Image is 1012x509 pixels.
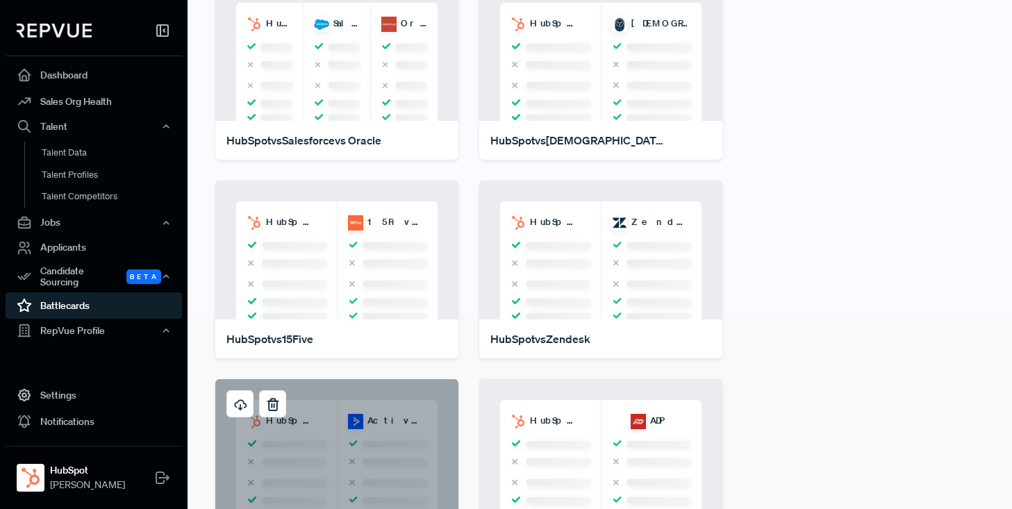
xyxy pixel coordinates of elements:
[24,164,201,186] a: Talent Profiles
[6,211,182,235] button: Jobs
[24,142,201,164] a: Talent Data
[6,62,182,88] a: Dashboard
[6,446,182,498] a: HubSpotHubSpot[PERSON_NAME]
[6,319,182,342] button: RepVue Profile
[50,478,125,492] span: [PERSON_NAME]
[6,115,182,138] button: Talent
[490,133,664,148] div: HubSpot vs [DEMOGRAPHIC_DATA]
[6,235,182,261] a: Applicants
[6,88,182,115] a: Sales Org Health
[6,408,182,435] a: Notifications
[226,133,381,148] div: HubSpot vs Salesforce vs Oracle
[490,331,590,347] div: HubSpot vs Zendesk
[6,261,182,293] div: Candidate Sourcing
[6,382,182,408] a: Settings
[479,319,722,358] a: HubSpotvsZendesk
[17,24,92,37] img: RepVue
[6,292,182,319] a: Battlecards
[19,467,42,489] img: HubSpot
[226,331,313,347] div: HubSpot vs 15Five
[24,185,201,208] a: Talent Competitors
[50,463,125,478] strong: HubSpot
[6,261,182,293] button: Candidate Sourcing Beta
[479,121,722,160] a: HubSpotvs[DEMOGRAPHIC_DATA]
[126,269,161,284] span: Beta
[215,319,458,358] a: HubSpotvs15Five
[215,121,458,160] a: HubSpotvsSalesforcevs Oracle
